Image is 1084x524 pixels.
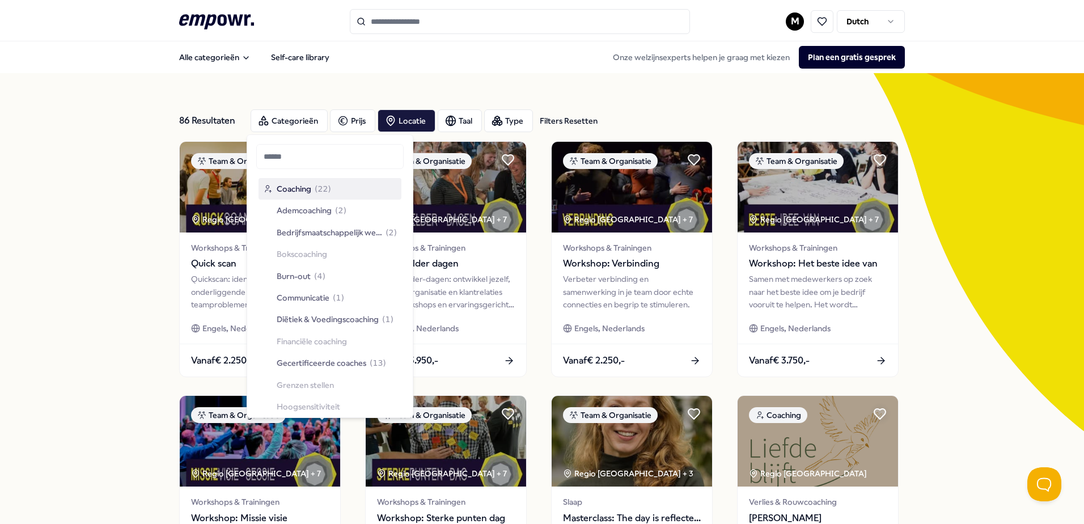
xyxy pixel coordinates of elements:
img: package image [366,142,526,233]
button: Plan een gratis gesprek [799,46,905,69]
span: Vanaf € 3.750,- [749,353,810,368]
div: Regio [GEOGRAPHIC_DATA] + 7 [191,213,321,226]
span: Workshops & Trainingen [563,242,701,254]
span: Workshops & Trainingen [749,242,887,254]
img: package image [552,396,712,487]
span: Workshops & Trainingen [377,242,515,254]
span: ( 13 ) [370,357,386,369]
div: Onze welzijnsexperts helpen je graag met kiezen [604,46,905,69]
div: Regio [GEOGRAPHIC_DATA] + 7 [563,213,693,226]
span: ( 22 ) [315,183,331,195]
span: Workshop: Verbinding [563,256,701,271]
span: Diëtiek & Voedingscoaching [277,313,379,326]
div: Team & Organisatie [191,153,286,169]
a: package imageTeam & OrganisatieRegio [GEOGRAPHIC_DATA] + 7Workshops & TrainingenWorkshop: Het bes... [737,141,899,377]
span: Coaching [277,183,311,195]
img: package image [738,142,898,233]
div: Verbeter verbinding en samenwerking in je team door echte connecties en begrip te stimuleren. [563,273,701,311]
div: Superhelder-dagen: ontwikkel jezelf, je team, organisatie en klantrelaties door workshops en erva... [377,273,515,311]
div: Quickscan: identificeer onderliggende oorzaken van teamproblemen en vind effectieve oplossingen v... [191,273,329,311]
img: package image [738,396,898,487]
a: Self-care library [262,46,338,69]
span: Vanaf € 2.250,- [191,353,253,368]
div: Team & Organisatie [191,407,286,423]
div: Filters Resetten [540,115,598,127]
input: Search for products, categories or subcategories [350,9,690,34]
a: package imageTeam & OrganisatieRegio [GEOGRAPHIC_DATA] + 7Workshops & TrainingenWorkshop: Verbind... [551,141,713,377]
span: Vanaf € 2.250,- [563,353,625,368]
div: Samen met medewerkers op zoek naar het beste idee om je bedrijf vooruit te helpen. Het wordt uitg... [749,273,887,311]
span: Verlies & Rouwcoaching [749,496,887,508]
button: Locatie [378,109,435,132]
span: Communicatie [277,291,329,304]
span: Superhelder dagen [377,256,515,271]
iframe: Help Scout Beacon - Open [1027,467,1061,501]
img: package image [180,396,340,487]
div: Regio [GEOGRAPHIC_DATA] + 7 [191,467,321,480]
div: Regio [GEOGRAPHIC_DATA] + 3 [563,467,693,480]
span: Bedrijfsmaatschappelijk werk [277,226,382,239]
span: Engels, Nederlands [388,322,459,335]
span: Workshops & Trainingen [191,242,329,254]
span: Workshops & Trainingen [191,496,329,508]
span: Slaap [563,496,701,508]
span: ( 4 ) [314,270,325,282]
div: Regio [GEOGRAPHIC_DATA] [749,467,869,480]
nav: Main [170,46,338,69]
span: ( 1 ) [382,313,393,326]
button: Categorieën [251,109,328,132]
div: Regio [GEOGRAPHIC_DATA] + 7 [377,213,507,226]
span: Engels, Nederlands [574,322,645,335]
div: Regio [GEOGRAPHIC_DATA] + 7 [749,213,879,226]
div: Team & Organisatie [377,153,472,169]
span: ( 2 ) [386,226,397,239]
div: 86 Resultaten [179,109,242,132]
img: package image [180,142,340,233]
span: Engels, Nederlands [760,322,831,335]
span: Burn-out [277,270,311,282]
span: ( 2 ) [335,204,346,217]
div: Team & Organisatie [377,407,472,423]
span: ( 1 ) [333,291,344,304]
button: Alle categorieën [170,46,260,69]
button: M [786,12,804,31]
span: Workshops & Trainingen [377,496,515,508]
div: Team & Organisatie [563,153,658,169]
span: Quick scan [191,256,329,271]
span: Gecertificeerde coaches [277,357,366,369]
div: Team & Organisatie [749,153,844,169]
img: package image [366,396,526,487]
span: Engels, Nederlands [202,322,273,335]
button: Type [484,109,533,132]
a: package imageTeam & OrganisatieRegio [GEOGRAPHIC_DATA] + 7Workshops & TrainingenQuick scanQuicksc... [179,141,341,377]
button: Taal [438,109,482,132]
div: Team & Organisatie [563,407,658,423]
span: Ademcoaching [277,204,332,217]
button: Prijs [330,109,375,132]
div: Coaching [749,407,807,423]
div: Regio [GEOGRAPHIC_DATA] + 7 [377,467,507,480]
span: Workshop: Het beste idee van [749,256,887,271]
img: package image [552,142,712,233]
div: Suggestions [256,176,404,412]
a: package imageTeam & OrganisatieRegio [GEOGRAPHIC_DATA] + 7Workshops & TrainingenSuperhelder dagen... [365,141,527,377]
